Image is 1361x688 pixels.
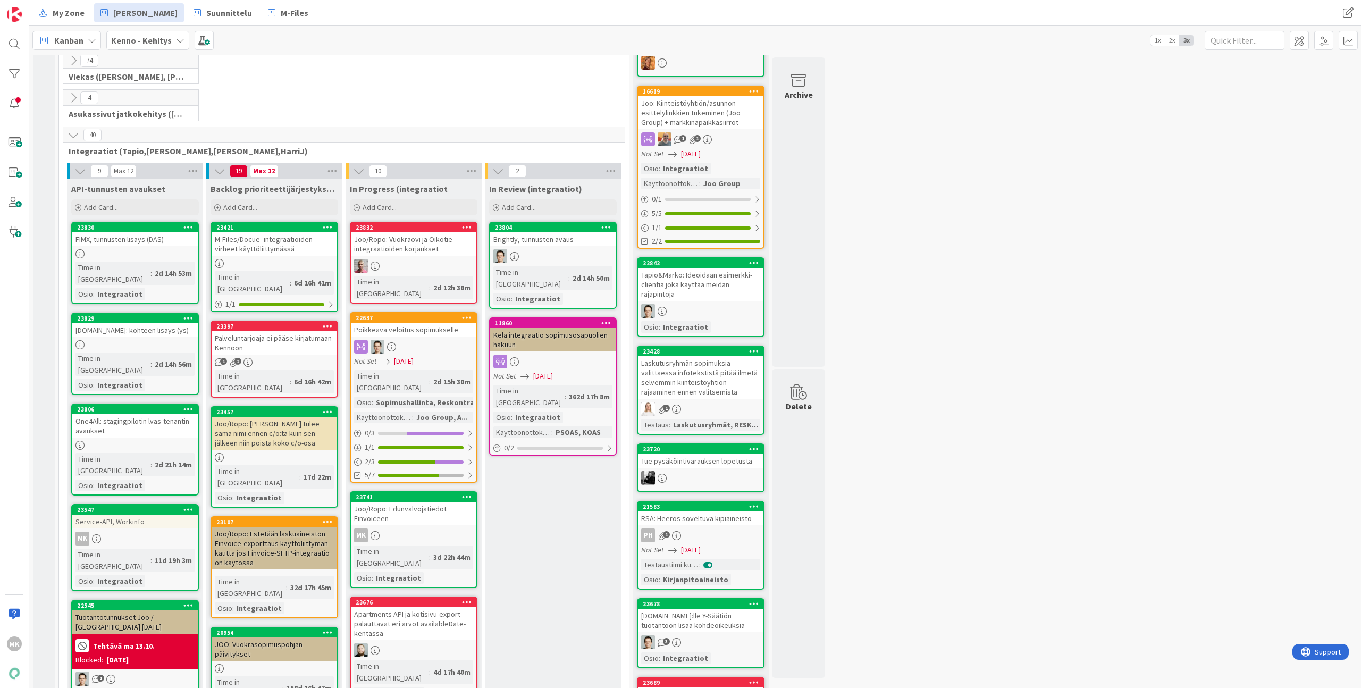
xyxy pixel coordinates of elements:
div: 23830FIMX, tunnusten lisäys (DAS) [72,223,198,246]
span: : [412,412,414,423]
div: 23720 [643,446,763,453]
div: 22842 [643,259,763,267]
span: : [659,163,660,174]
div: 23676 [351,598,476,607]
div: 23428 [643,348,763,355]
div: 1/1 [212,298,337,311]
span: API-tunnusten avaukset [71,183,165,194]
div: Integraatiot [513,412,563,423]
div: SL [638,402,763,416]
span: : [93,575,95,587]
div: 23720Tue pysäköintivarauksen lopetusta [638,444,763,468]
div: Joo/Ropo: Edunvalvojatiedot Finvoiceen [351,502,476,525]
span: Kanban [54,34,83,47]
div: Integraatiot [234,492,284,504]
div: Time in [GEOGRAPHIC_DATA] [75,453,150,476]
div: Integraatiot [95,288,145,300]
div: Osio [215,602,232,614]
span: 1 [97,675,104,682]
span: Add Card... [223,203,257,212]
div: 22545 [72,601,198,610]
span: : [93,379,95,391]
span: 5 / 5 [652,208,662,219]
div: Osio [641,321,659,333]
div: 23804Brightly, tunnusten avaus [490,223,616,246]
div: 11d 19h 3m [152,555,195,566]
div: 23830 [77,224,198,231]
div: 1/1 [638,221,763,234]
div: 32d 17h 45m [288,582,334,593]
span: 2/2 [652,236,662,247]
div: 23832 [356,224,476,231]
div: Time in [GEOGRAPHIC_DATA] [215,271,290,295]
img: TT [493,249,507,263]
div: 23689 [638,678,763,687]
span: 1 [694,135,701,142]
span: : [429,376,431,388]
span: : [429,551,431,563]
div: Delete [786,400,812,413]
span: 3x [1179,35,1194,46]
i: Not Set [493,371,516,381]
div: Archive [785,88,813,101]
div: Kela integraatio sopimusosapuolien hakuun [490,328,616,351]
div: 0/3 [351,426,476,440]
div: 23421M-Files/Docue -integraatioiden virheet käyttöliittymässä [212,223,337,256]
div: 23832 [351,223,476,232]
div: Joo/Ropo: Vuokraovi ja Oikotie integraatioiden korjaukset [351,232,476,256]
div: Integraatiot [373,572,424,584]
div: Time in [GEOGRAPHIC_DATA] [354,276,429,299]
span: In Review (integraatiot) [489,183,582,194]
div: 3d 22h 44m [431,551,473,563]
div: 23678 [643,600,763,608]
span: : [150,267,152,279]
div: Osio [641,652,659,664]
img: TL [641,56,655,70]
i: Not Set [641,545,664,555]
span: Add Card... [363,203,397,212]
a: Suunnittelu [187,3,258,22]
span: 2 / 3 [365,456,375,467]
div: TT [351,340,476,354]
span: : [659,574,660,585]
img: SL [641,402,655,416]
div: 23397Palveluntarjoaja ei pääse kirjatumaan Kennoon [212,322,337,355]
div: 23829 [72,314,198,323]
span: : [669,419,670,431]
div: Time in [GEOGRAPHIC_DATA] [215,576,286,599]
div: 23547Service-API, Workinfo [72,505,198,528]
div: Time in [GEOGRAPHIC_DATA] [215,465,299,489]
span: : [290,376,291,388]
div: Osio [493,412,511,423]
div: Testaustiimi kurkkaa [641,559,699,570]
div: [DATE] [106,655,129,666]
span: 9 [90,165,108,178]
div: Integraatiot [660,163,711,174]
div: M-Files/Docue -integraatioiden virheet käyttöliittymässä [212,232,337,256]
div: Blocked: [75,655,103,666]
span: 40 [83,129,102,141]
div: 20954JOO: Vuokrasopimuspohjan päivitykset [212,628,337,661]
span: : [699,178,701,189]
div: 0/2 [490,441,616,455]
b: Kenno - Kehitys [111,35,172,46]
div: Integraatiot [95,379,145,391]
span: Backlog prioriteettijärjestyksessä (integraatiot) [211,183,338,194]
div: Joo Group, A... [414,412,471,423]
span: : [659,652,660,664]
div: Time in [GEOGRAPHIC_DATA] [75,549,150,572]
div: TL [638,56,763,70]
span: 3 [663,638,670,645]
div: Käyttöönottokriittisyys [641,178,699,189]
div: 23421 [216,224,337,231]
div: 23457 [212,407,337,417]
div: Time in [GEOGRAPHIC_DATA] [75,262,150,285]
div: Osio [354,397,372,408]
div: Joo: Kiinteistöyhtiön/asunnon esittelylinkkien tukeminen (Joo Group) + markkinapaikkasiirrot [638,96,763,129]
div: 23720 [638,444,763,454]
div: BN [638,132,763,146]
div: 2d 14h 53m [152,267,195,279]
div: 23676Apartments API ja kotisivu-export palauttavat eri arvot availableDate-kentässä [351,598,476,640]
div: 5/5 [638,207,763,220]
div: Max 12 [114,169,133,174]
